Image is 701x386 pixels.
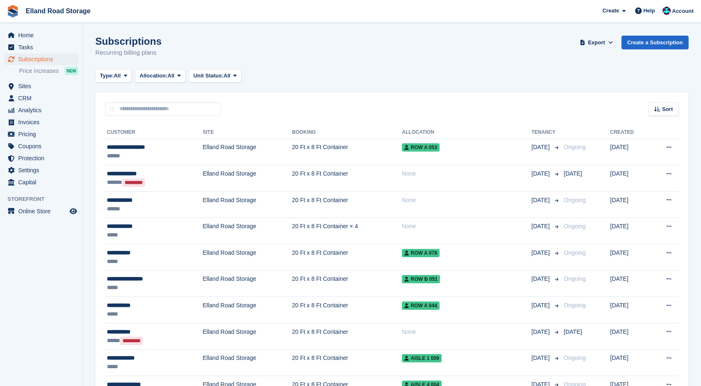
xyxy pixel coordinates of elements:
span: Storefront [7,195,82,203]
span: [DATE] [532,354,551,362]
a: menu [4,205,78,217]
h1: Subscriptions [95,36,162,47]
td: Elland Road Storage [203,244,292,271]
span: Tasks [18,41,68,53]
span: Sites [18,80,68,92]
span: [DATE] [532,222,551,231]
th: Tenancy [532,126,561,139]
td: 20 Ft x 8 Ft Container [292,297,402,323]
a: Elland Road Storage [22,4,94,18]
span: Protection [18,152,68,164]
a: menu [4,176,78,188]
th: Booking [292,126,402,139]
span: Analytics [18,104,68,116]
span: All [224,72,231,80]
span: Settings [18,164,68,176]
button: Type: All [95,69,132,83]
td: Elland Road Storage [203,270,292,297]
span: [DATE] [532,169,551,178]
a: Create a Subscription [621,36,689,49]
span: Pricing [18,128,68,140]
span: Ongoing [564,249,586,256]
td: [DATE] [610,191,650,218]
span: Online Store [18,205,68,217]
button: Allocation: All [135,69,186,83]
th: Created [610,126,650,139]
span: [DATE] [532,328,551,336]
span: [DATE] [564,328,582,335]
span: [DATE] [532,196,551,205]
div: NEW [65,67,78,75]
span: Subscriptions [18,53,68,65]
div: None [402,169,531,178]
td: Elland Road Storage [203,218,292,244]
p: Recurring billing plans [95,48,162,58]
span: All [167,72,174,80]
a: menu [4,116,78,128]
span: Create [602,7,619,15]
a: menu [4,53,78,65]
td: 20 Ft x 8 Ft Container [292,323,402,350]
a: Price increases NEW [19,66,78,75]
td: [DATE] [610,270,650,297]
span: Account [672,7,694,15]
span: Allocation: [140,72,167,80]
span: [DATE] [532,275,551,283]
span: [DATE] [532,301,551,310]
img: stora-icon-8386f47178a22dfd0bd8f6a31ec36ba5ce8667c1dd55bd0f319d3a0aa187defe.svg [7,5,19,17]
td: [DATE] [610,323,650,350]
span: Help [643,7,655,15]
span: [DATE] [532,248,551,257]
span: Coupons [18,140,68,152]
span: Home [18,29,68,41]
th: Site [203,126,292,139]
span: Ongoing [564,144,586,150]
img: Scott Hullah [662,7,671,15]
span: ROW B 051 [402,275,440,283]
span: [DATE] [532,143,551,152]
td: 20 Ft x 8 Ft Container [292,191,402,218]
div: None [402,222,531,231]
a: menu [4,80,78,92]
a: menu [4,152,78,164]
td: Elland Road Storage [203,165,292,192]
span: ROW A 053 [402,143,440,152]
td: Elland Road Storage [203,350,292,376]
span: Export [588,39,605,47]
span: ROW A 044 [402,302,440,310]
td: Elland Road Storage [203,191,292,218]
span: Ongoing [564,302,586,309]
span: All [114,72,121,80]
span: Ongoing [564,197,586,203]
td: 20 Ft x 8 Ft Container [292,270,402,297]
span: Sort [662,105,673,113]
span: Ongoing [564,275,586,282]
span: AISLE 1 009 [402,354,442,362]
td: 20 Ft x 8 Ft Container [292,165,402,192]
th: Allocation [402,126,531,139]
td: Elland Road Storage [203,297,292,323]
td: [DATE] [610,218,650,244]
td: [DATE] [610,244,650,271]
td: 20 Ft x 8 Ft Container [292,350,402,376]
span: Capital [18,176,68,188]
span: ROW A 078 [402,249,440,257]
span: CRM [18,92,68,104]
td: [DATE] [610,139,650,165]
span: [DATE] [564,170,582,177]
button: Unit Status: All [189,69,242,83]
a: menu [4,41,78,53]
a: menu [4,92,78,104]
td: [DATE] [610,350,650,376]
td: 20 Ft x 8 Ft Container [292,244,402,271]
a: menu [4,104,78,116]
a: menu [4,29,78,41]
td: [DATE] [610,165,650,192]
a: menu [4,164,78,176]
span: Ongoing [564,223,586,229]
td: 20 Ft x 8 Ft Container × 4 [292,218,402,244]
a: Preview store [68,206,78,216]
span: Price increases [19,67,59,75]
td: 20 Ft x 8 Ft Container [292,139,402,165]
span: Ongoing [564,355,586,361]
